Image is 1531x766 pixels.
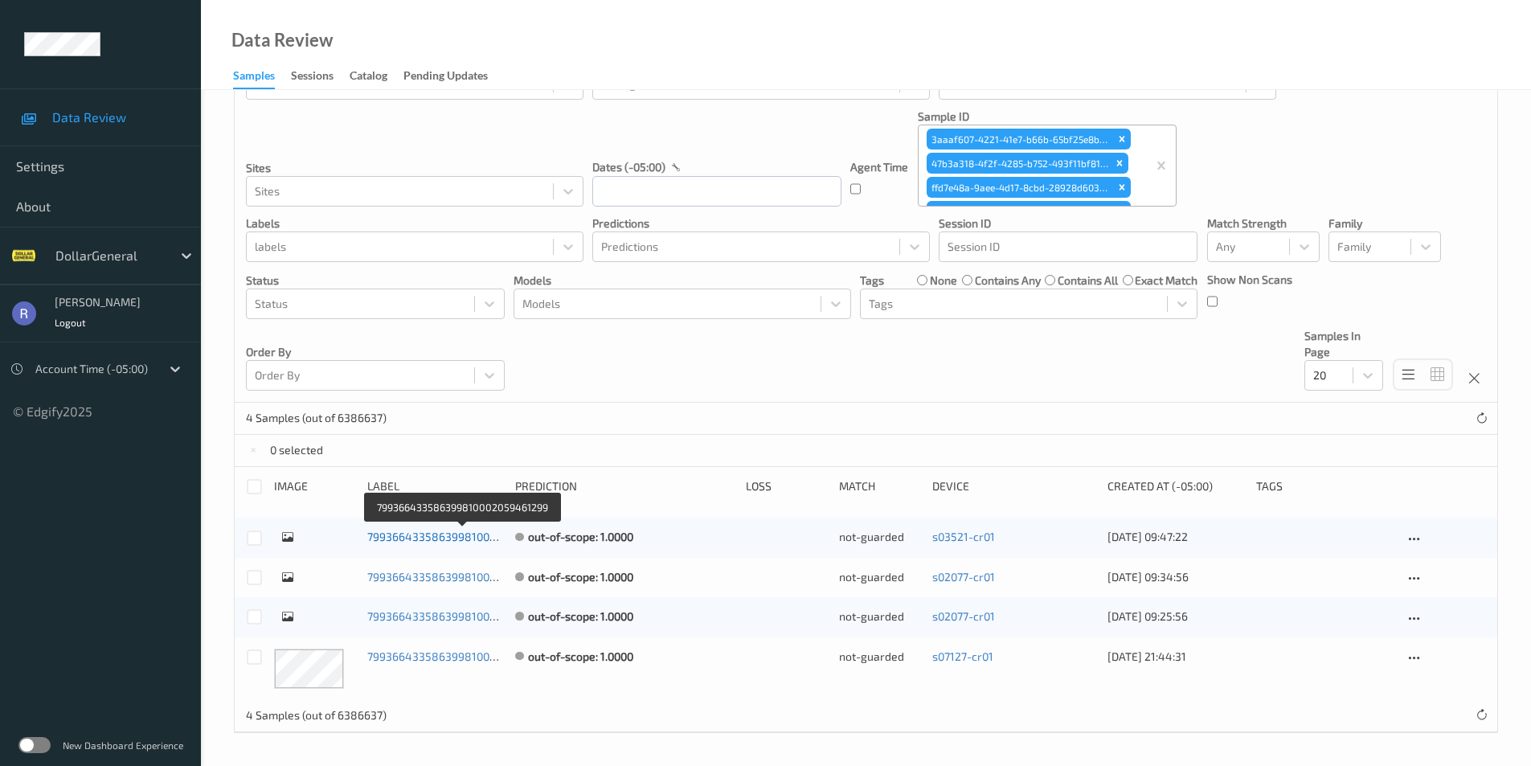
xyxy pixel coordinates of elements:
div: Remove 3aaaf607-4221-41e7-b66b-65bf25e8b6cd [1113,129,1131,150]
div: Sessions [291,68,334,88]
div: 54cdda0c-8831-4fa0-8f11-5abbc6b4513c [927,201,1113,222]
label: exact match [1135,272,1197,289]
a: s03521-cr01 [932,530,995,543]
div: not-guarded [839,649,921,665]
p: dates (-05:00) [592,159,665,175]
div: not-guarded [839,569,921,585]
p: Match Strength [1207,215,1320,231]
div: Label [367,478,504,495]
label: contains any [975,272,1041,289]
div: Data Review [231,32,333,48]
div: ffd7e48a-9aee-4d17-8cbd-28928d60306d [927,177,1113,198]
p: Sites [246,160,583,176]
div: Prediction [515,478,734,495]
p: Status [246,272,505,289]
p: Models [514,272,851,289]
div: out-of-scope: 1.0000 [528,649,633,665]
div: not-guarded [839,529,921,545]
div: 47b3a318-4f2f-4285-b752-493f11bf814c [927,153,1111,174]
p: Show Non Scans [1207,272,1292,288]
div: out-of-scope: 1.0000 [528,529,633,545]
div: [DATE] 09:25:56 [1107,608,1244,625]
a: Catalog [350,65,403,88]
div: out-of-scope: 1.0000 [528,569,633,585]
a: Pending Updates [403,65,504,88]
p: Predictions [592,215,930,231]
div: 3aaaf607-4221-41e7-b66b-65bf25e8b6cd [927,129,1113,150]
div: image [274,478,356,495]
div: Created At (-05:00) [1107,478,1244,495]
a: s02077-cr01 [932,609,995,623]
p: Tags [860,272,884,289]
p: 4 Samples (out of 6386637) [246,707,387,723]
div: Remove ffd7e48a-9aee-4d17-8cbd-28928d60306d [1113,177,1131,198]
div: [DATE] 09:47:22 [1107,529,1244,545]
p: Session ID [939,215,1197,231]
label: none [930,272,957,289]
a: s02077-cr01 [932,570,995,584]
p: Sample ID [918,109,1177,125]
div: [DATE] 09:34:56 [1107,569,1244,585]
a: 799366433586399810002059391207 [367,609,558,623]
div: [DATE] 21:44:31 [1107,649,1244,665]
a: 799366433586399810002059418638 [367,570,561,584]
div: not-guarded [839,608,921,625]
p: Family [1328,215,1441,231]
div: Samples [233,68,275,89]
div: Catalog [350,68,387,88]
p: 0 selected [270,442,323,458]
label: contains all [1058,272,1118,289]
div: Pending Updates [403,68,488,88]
div: Match [839,478,921,495]
p: 4 Samples (out of 6386637) [246,410,387,426]
div: Device [932,478,1096,495]
p: Agent Time [850,159,908,175]
div: Remove 54cdda0c-8831-4fa0-8f11-5abbc6b4513c [1113,201,1131,222]
div: Tags [1256,478,1393,495]
a: s07127-cr01 [932,649,993,663]
div: Remove 47b3a318-4f2f-4285-b752-493f11bf814c [1111,153,1128,174]
div: out-of-scope: 1.0000 [528,608,633,625]
p: Order By [246,344,505,360]
p: Samples In Page [1304,328,1383,360]
a: Samples [233,65,291,89]
div: Loss [746,478,828,495]
p: labels [246,215,583,231]
a: Sessions [291,65,350,88]
a: 799366433586399810002059461299 [367,530,559,543]
a: 799366433586399810002054670886 [367,649,562,663]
